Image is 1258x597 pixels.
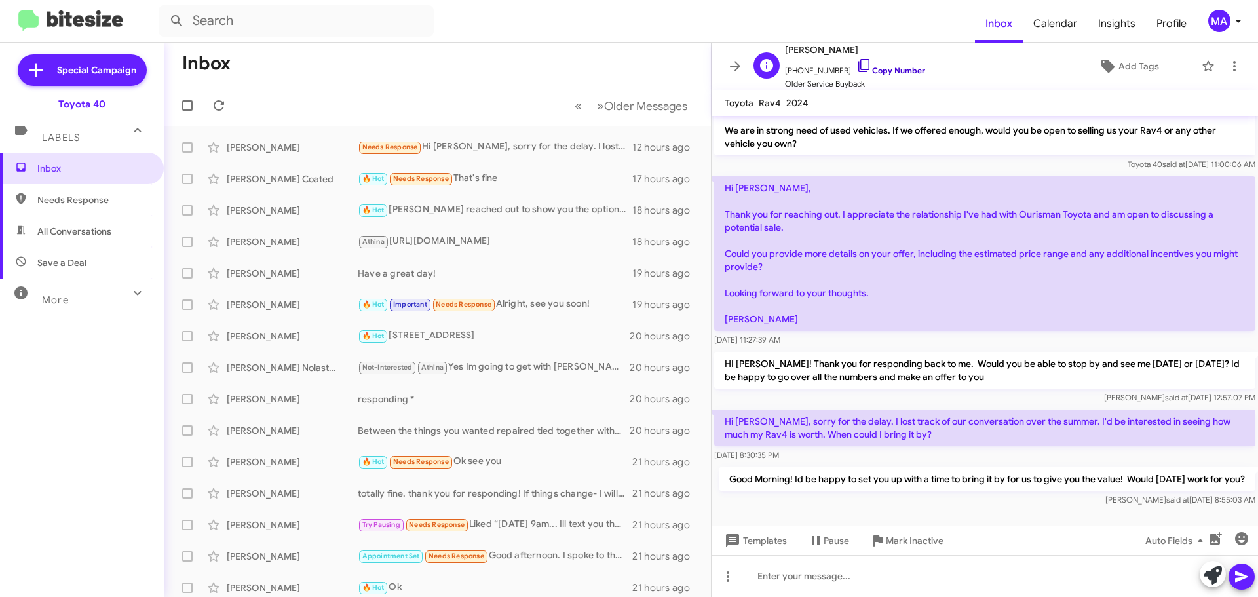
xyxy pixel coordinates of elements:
[227,393,358,406] div: [PERSON_NAME]
[1162,159,1185,169] span: said at
[227,361,358,374] div: [PERSON_NAME] Nolastname122406803
[632,267,700,280] div: 19 hours ago
[227,298,358,311] div: [PERSON_NAME]
[824,529,849,552] span: Pause
[632,204,700,217] div: 18 hours ago
[227,204,358,217] div: [PERSON_NAME]
[409,520,465,529] span: Needs Response
[632,141,700,154] div: 12 hours ago
[358,454,632,469] div: Ok see you
[362,143,418,151] span: Needs Response
[362,206,385,214] span: 🔥 Hot
[358,424,630,437] div: Between the things you wanted repaired tied together with a discount- I just don't see how we can...
[362,583,385,592] span: 🔥 Hot
[567,92,695,119] nav: Page navigation example
[856,66,925,75] a: Copy Number
[632,487,700,500] div: 21 hours ago
[1135,529,1219,552] button: Auto Fields
[362,520,400,529] span: Try Pausing
[1145,529,1208,552] span: Auto Fields
[1208,10,1230,32] div: MA
[632,172,700,185] div: 17 hours ago
[1088,5,1146,43] a: Insights
[429,552,484,560] span: Needs Response
[632,298,700,311] div: 19 hours ago
[393,300,427,309] span: Important
[37,162,149,175] span: Inbox
[786,97,809,109] span: 2024
[632,455,700,469] div: 21 hours ago
[358,328,630,343] div: [STREET_ADDRESS]
[358,171,632,186] div: That's fine
[1118,54,1159,78] span: Add Tags
[604,99,687,113] span: Older Messages
[567,92,590,119] button: Previous
[630,330,700,343] div: 20 hours ago
[159,5,434,37] input: Search
[42,294,69,306] span: More
[1104,393,1255,402] span: [PERSON_NAME] [DATE] 12:57:07 PM
[37,225,111,238] span: All Conversations
[722,529,787,552] span: Templates
[18,54,147,86] a: Special Campaign
[436,300,491,309] span: Needs Response
[714,450,779,460] span: [DATE] 8:30:35 PM
[358,487,632,500] div: totally fine. thank you for responding! If things change- I will be here for you!
[886,529,943,552] span: Mark Inactive
[227,518,358,531] div: [PERSON_NAME]
[712,529,797,552] button: Templates
[227,172,358,185] div: [PERSON_NAME] Coated
[714,410,1255,446] p: Hi [PERSON_NAME], sorry for the delay. I lost track of our conversation over the summer. I'd be i...
[785,77,925,90] span: Older Service Buyback
[1105,495,1255,505] span: [PERSON_NAME] [DATE] 8:55:03 AM
[362,174,385,183] span: 🔥 Hot
[182,53,231,74] h1: Inbox
[785,42,925,58] span: [PERSON_NAME]
[362,300,385,309] span: 🔥 Hot
[362,237,385,246] span: Athina
[393,174,449,183] span: Needs Response
[797,529,860,552] button: Pause
[632,550,700,563] div: 21 hours ago
[362,363,413,372] span: Not-Interested
[227,141,358,154] div: [PERSON_NAME]
[630,361,700,374] div: 20 hours ago
[358,580,632,595] div: Ok
[362,552,420,560] span: Appointment Set
[714,176,1255,331] p: Hi [PERSON_NAME], Thank you for reaching out. I appreciate the relationship I've had with Ourisma...
[358,393,630,406] div: responding *
[1023,5,1088,43] a: Calendar
[227,581,358,594] div: [PERSON_NAME]
[975,5,1023,43] span: Inbox
[227,550,358,563] div: [PERSON_NAME]
[421,363,444,372] span: Athina
[358,360,630,375] div: Yes Im going to get with [PERSON_NAME] to get these answered
[597,98,604,114] span: »
[227,455,358,469] div: [PERSON_NAME]
[1146,5,1197,43] a: Profile
[358,297,632,312] div: Alright, see you soon!
[759,97,781,109] span: Rav4
[630,393,700,406] div: 20 hours ago
[358,202,632,218] div: [PERSON_NAME] reached out to show you the options- did you get his message?
[57,64,136,77] span: Special Campaign
[714,335,780,345] span: [DATE] 11:27:39 AM
[632,235,700,248] div: 18 hours ago
[632,518,700,531] div: 21 hours ago
[362,332,385,340] span: 🔥 Hot
[358,517,632,532] div: Liked “[DATE] 9am... Ill text you then!”
[362,457,385,466] span: 🔥 Hot
[37,193,149,206] span: Needs Response
[1128,159,1255,169] span: Toyota 40 [DATE] 11:00:06 AM
[393,457,449,466] span: Needs Response
[42,132,80,144] span: Labels
[589,92,695,119] button: Next
[58,98,105,111] div: Toyota 40
[725,97,753,109] span: Toyota
[358,140,632,155] div: Hi [PERSON_NAME], sorry for the delay. I lost track of our conversation over the summer. I'd be i...
[575,98,582,114] span: «
[719,467,1255,491] p: Good Morning! Id be happy to set you up with a time to bring it by for us to give you the value! ...
[358,267,632,280] div: Have a great day!
[1165,393,1188,402] span: said at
